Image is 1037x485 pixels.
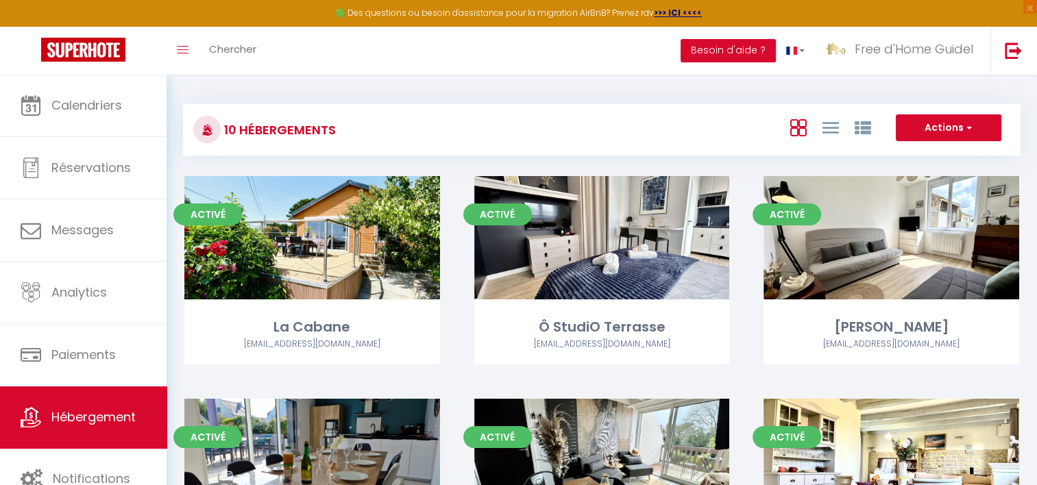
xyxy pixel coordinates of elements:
[51,408,136,425] span: Hébergement
[51,159,131,176] span: Réservations
[681,39,776,62] button: Besoin d'aide ?
[896,114,1001,142] button: Actions
[184,338,440,351] div: Airbnb
[1005,42,1022,59] img: logout
[753,426,821,448] span: Activé
[463,426,532,448] span: Activé
[41,38,125,62] img: Super Booking
[463,203,532,225] span: Activé
[753,203,821,225] span: Activé
[790,116,806,138] a: Vue en Box
[199,27,267,75] a: Chercher
[474,316,730,338] div: Ô StudiO Terrasse
[825,39,846,60] img: ...
[51,346,116,363] span: Paiements
[855,40,973,58] span: Free d'Home Guidel
[474,338,730,351] div: Airbnb
[51,97,122,114] span: Calendriers
[822,116,838,138] a: Vue en Liste
[815,27,990,75] a: ... Free d'Home Guidel
[654,7,702,18] a: >>> ICI <<<<
[51,284,107,301] span: Analytics
[764,338,1019,351] div: Airbnb
[51,221,114,238] span: Messages
[854,116,870,138] a: Vue par Groupe
[184,316,440,338] div: La Cabane
[764,316,1019,338] div: [PERSON_NAME]
[221,114,336,145] h3: 10 Hébergements
[209,42,256,56] span: Chercher
[173,426,242,448] span: Activé
[173,203,242,225] span: Activé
